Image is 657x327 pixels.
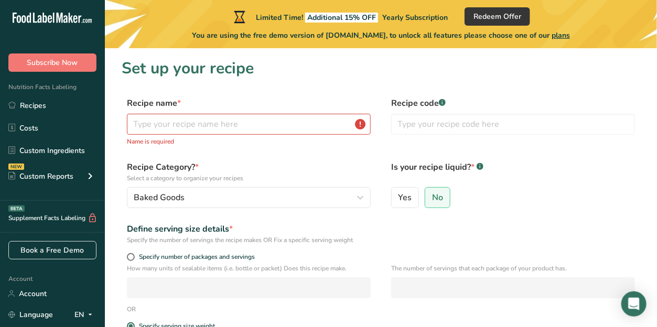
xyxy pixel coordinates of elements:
div: BETA [8,205,25,212]
button: Redeem Offer [465,7,530,26]
input: Type your recipe code here [391,114,635,135]
div: Define serving size details [127,223,371,235]
p: How many units of sealable items (i.e. bottle or packet) Does this recipe make. [127,264,371,273]
p: Name is required [127,137,371,146]
div: Specify the number of servings the recipe makes OR Fix a specific serving weight [127,235,371,245]
div: Open Intercom Messenger [621,291,647,317]
p: Select a category to organize your recipes [127,173,371,183]
div: Limited Time! [232,10,448,23]
span: plans [552,30,570,40]
label: Recipe Category? [127,161,371,183]
span: Yes [398,192,412,203]
label: Is your recipe liquid? [391,161,635,183]
span: Yearly Subscription [382,13,448,23]
div: EN [74,309,96,321]
span: Redeem Offer [473,11,521,22]
span: Subscribe Now [27,57,78,68]
span: Additional 15% OFF [305,13,378,23]
input: Type your recipe name here [127,114,371,135]
span: Baked Goods [134,191,185,204]
label: Recipe code [391,97,635,110]
label: Recipe name [127,97,371,110]
span: No [432,192,443,203]
span: Specify number of packages and servings [135,253,255,261]
div: NEW [8,163,24,170]
p: The number of servings that each package of your product has. [391,264,635,273]
a: Language [8,306,53,324]
a: Book a Free Demo [8,241,96,259]
button: Subscribe Now [8,53,96,72]
span: You are using the free demo version of [DOMAIN_NAME], to unlock all features please choose one of... [192,30,570,41]
div: Custom Reports [8,171,73,182]
button: Baked Goods [127,187,371,208]
h1: Set up your recipe [122,57,640,80]
div: OR [127,304,136,314]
